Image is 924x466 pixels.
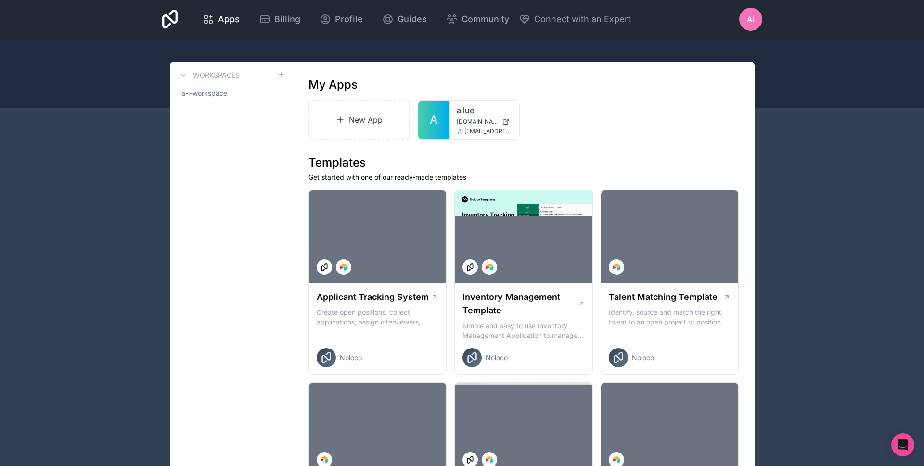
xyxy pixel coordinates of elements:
[317,308,439,327] p: Create open positions, collect applications, assign interviewers, centralise candidate feedback a...
[613,456,620,464] img: Airtable Logo
[438,9,517,30] a: Community
[308,100,411,140] a: New App
[519,13,631,26] button: Connect with an Expert
[462,321,585,340] p: Simple and easy to use Inventory Management Application to manage your stock, orders and Manufact...
[418,101,449,139] a: A
[340,263,347,271] img: Airtable Logo
[609,308,731,327] p: Identify, source and match the right talent to an open project or position with our Talent Matchi...
[464,128,512,135] span: [EMAIL_ADDRESS][DOMAIN_NAME]
[181,89,227,98] span: a-i-workspace
[178,69,240,81] a: Workspaces
[308,77,358,92] h1: My Apps
[891,433,914,456] div: Open Intercom Messenger
[308,172,739,182] p: Get started with one of our ready-made templates
[609,290,718,304] h1: Talent Matching Template
[457,118,512,126] a: [DOMAIN_NAME]
[430,112,438,128] span: A
[462,13,509,26] span: Community
[462,290,578,317] h1: Inventory Management Template
[317,290,429,304] h1: Applicant Tracking System
[486,263,493,271] img: Airtable Logo
[218,13,240,26] span: Apps
[340,353,362,362] span: Noloco
[195,9,247,30] a: Apps
[486,456,493,464] img: Airtable Logo
[486,353,508,362] span: Noloco
[321,456,328,464] img: Airtable Logo
[308,155,739,170] h1: Templates
[274,13,300,26] span: Billing
[613,263,620,271] img: Airtable Logo
[312,9,371,30] a: Profile
[457,104,512,116] a: alluel
[534,13,631,26] span: Connect with an Expert
[335,13,363,26] span: Profile
[632,353,654,362] span: Noloco
[398,13,427,26] span: Guides
[178,85,285,102] a: a-i-workspace
[457,118,498,126] span: [DOMAIN_NAME]
[251,9,308,30] a: Billing
[747,13,754,25] span: ai
[193,70,240,80] h3: Workspaces
[374,9,435,30] a: Guides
